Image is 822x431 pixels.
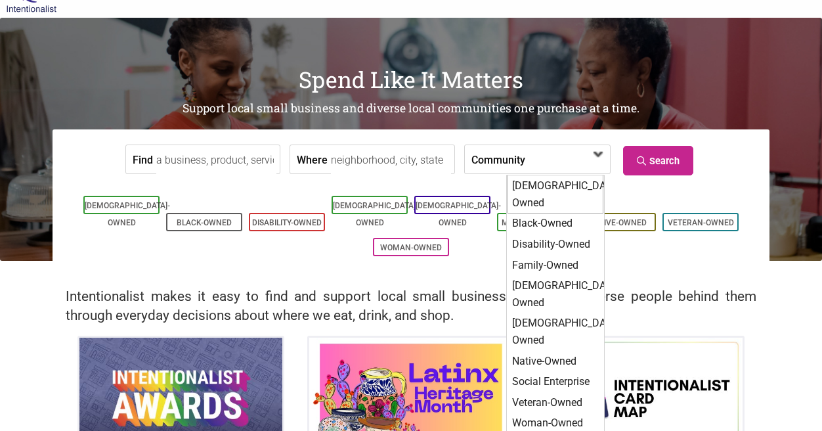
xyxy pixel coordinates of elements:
label: Find [133,145,153,173]
div: [DEMOGRAPHIC_DATA]-Owned [508,175,603,214]
a: [DEMOGRAPHIC_DATA]-Owned [416,201,501,227]
h2: Intentionalist makes it easy to find and support local small businesses and the diverse people be... [66,287,756,325]
div: Disability-Owned [508,234,603,255]
input: neighborhood, city, state [331,145,451,175]
a: Minority-Owned [502,218,569,227]
a: [DEMOGRAPHIC_DATA]-Owned [85,201,170,227]
a: Native-Owned [589,218,647,227]
label: Community [471,145,525,173]
div: Veteran-Owned [508,392,603,413]
div: Social Enterprise [508,371,603,392]
a: Search [623,146,693,175]
div: Family-Owned [508,255,603,276]
div: [DEMOGRAPHIC_DATA]-Owned [508,313,603,350]
a: Black-Owned [177,218,232,227]
div: Black-Owned [508,213,603,234]
div: Native-Owned [508,351,603,372]
input: a business, product, service [156,145,276,175]
a: Disability-Owned [252,218,322,227]
label: Where [297,145,328,173]
a: Woman-Owned [380,243,442,252]
a: Veteran-Owned [668,218,734,227]
a: [DEMOGRAPHIC_DATA]-Owned [333,201,418,227]
div: [DEMOGRAPHIC_DATA]-Owned [508,275,603,313]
